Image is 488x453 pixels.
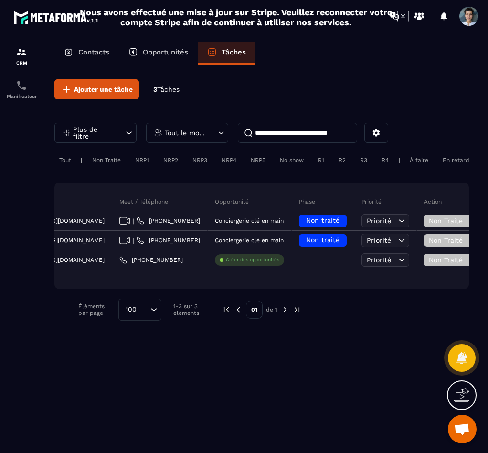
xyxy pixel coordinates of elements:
[398,157,400,163] p: |
[119,42,198,65] a: Opportunités
[215,237,284,244] p: Conciergerie clé en main
[188,154,212,166] div: NRP3
[118,299,161,321] div: Search for option
[313,154,329,166] div: R1
[367,237,391,244] span: Priorité
[246,154,270,166] div: NRP5
[226,257,279,263] p: Créer des opportunités
[54,42,119,65] a: Contacts
[367,217,391,225] span: Priorité
[377,154,393,166] div: R4
[234,305,243,314] img: prev
[81,157,83,163] p: |
[222,305,231,314] img: prev
[16,46,27,58] img: formation
[119,198,168,205] p: Meet / Téléphone
[165,129,207,136] p: Tout le monde
[74,85,133,94] span: Ajouter une tâche
[367,256,391,264] span: Priorité
[79,7,393,27] h2: Nous avons effectué une mise à jour sur Stripe. Veuillez reconnecter votre compte Stripe afin de ...
[217,154,241,166] div: NRP4
[78,303,114,316] p: Éléments par page
[122,304,140,315] span: 100
[119,256,183,264] a: [PHONE_NUMBER]
[54,79,139,99] button: Ajouter une tâche
[54,154,76,166] div: Tout
[275,154,308,166] div: No show
[281,305,289,314] img: next
[246,301,263,319] p: 01
[429,217,469,225] span: Non Traité
[198,42,255,65] a: Tâches
[361,198,382,205] p: Priorité
[355,154,372,166] div: R3
[306,236,339,244] span: Non traité
[130,154,154,166] div: NRP1
[173,303,208,316] p: 1-3 sur 3 éléments
[73,126,115,140] p: Plus de filtre
[215,217,284,224] p: Conciergerie clé en main
[153,85,180,94] p: 3
[293,305,301,314] img: next
[133,217,134,225] span: |
[157,86,180,93] span: Tâches
[222,48,246,56] p: Tâches
[78,48,109,56] p: Contacts
[2,60,41,65] p: CRM
[2,94,41,99] p: Planificateur
[429,256,469,264] span: Non Traité
[2,39,41,73] a: formationformationCRM
[334,154,350,166] div: R2
[405,154,433,166] div: À faire
[299,198,315,205] p: Phase
[2,73,41,106] a: schedulerschedulerPlanificateur
[448,415,477,443] a: Ouvrir le chat
[137,237,200,244] a: [PHONE_NUMBER]
[306,216,339,224] span: Non traité
[16,80,27,91] img: scheduler
[438,154,474,166] div: En retard
[13,9,99,26] img: logo
[133,237,134,244] span: |
[424,198,442,205] p: Action
[137,217,200,225] a: [PHONE_NUMBER]
[266,306,277,313] p: de 1
[429,237,469,244] span: Non Traité
[87,154,126,166] div: Non Traité
[215,198,249,205] p: Opportunité
[140,304,148,315] input: Search for option
[159,154,183,166] div: NRP2
[143,48,188,56] p: Opportunités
